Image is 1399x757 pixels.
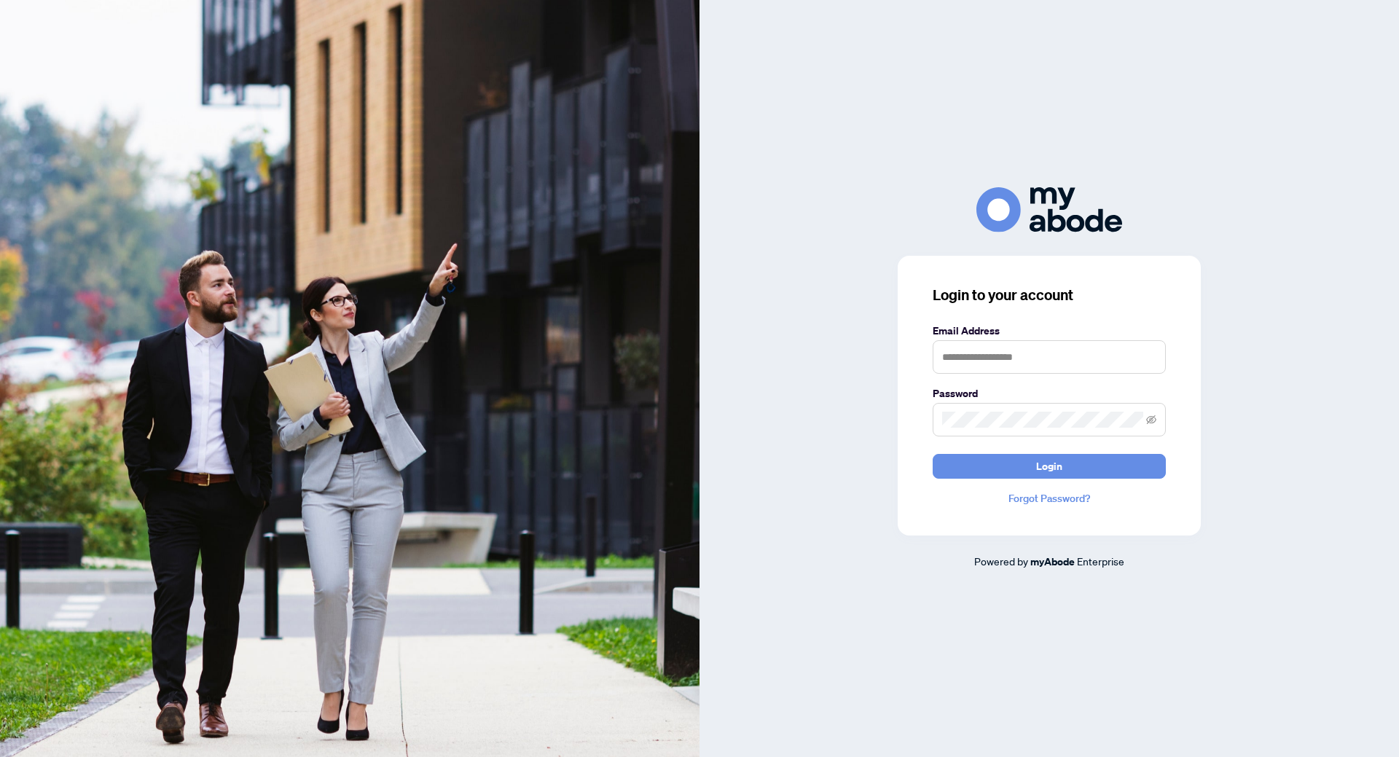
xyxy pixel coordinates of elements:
span: Login [1036,455,1062,478]
button: Login [933,454,1166,479]
label: Email Address [933,323,1166,339]
h3: Login to your account [933,285,1166,305]
img: ma-logo [976,187,1122,232]
a: myAbode [1030,554,1075,570]
span: Powered by [974,554,1028,568]
label: Password [933,385,1166,401]
span: eye-invisible [1146,415,1156,425]
span: Enterprise [1077,554,1124,568]
a: Forgot Password? [933,490,1166,506]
